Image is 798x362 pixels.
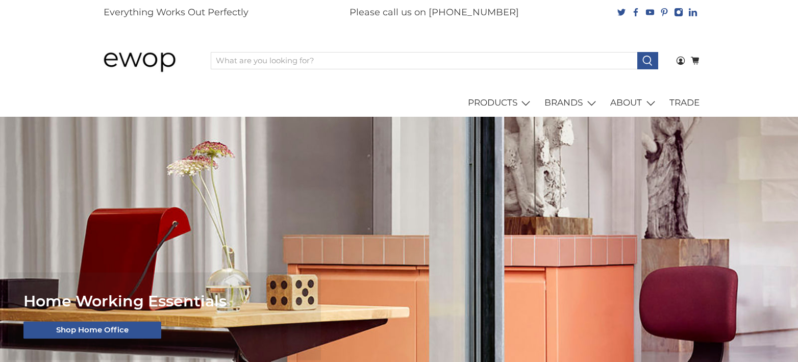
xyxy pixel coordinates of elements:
[462,89,539,117] a: PRODUCTS
[664,89,706,117] a: TRADE
[211,52,637,69] input: What are you looking for?
[104,6,248,19] p: Everything Works Out Perfectly
[350,6,519,19] p: Please call us on [PHONE_NUMBER]
[93,89,705,117] nav: main navigation
[605,89,664,117] a: ABOUT
[539,89,605,117] a: BRANDS
[23,292,227,311] span: Home Working Essentials
[23,322,162,339] a: Shop Home Office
